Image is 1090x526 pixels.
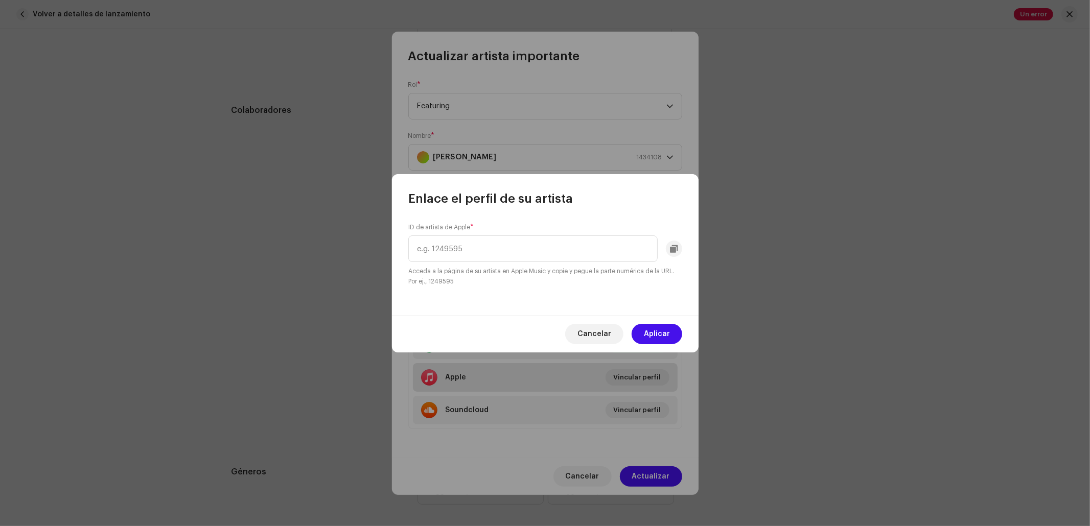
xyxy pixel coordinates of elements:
span: Cancelar [577,324,611,344]
span: Enlace el perfil de su artista [408,190,573,207]
label: ID de artista de Apple [408,223,474,231]
button: Cancelar [565,324,623,344]
span: Aplicar [644,324,670,344]
button: Aplicar [632,324,682,344]
input: e.g. 1249595 [408,235,658,262]
small: Acceda a la página de su artista en Apple Music y copie y pegue la parte numérica de la URL. Por ... [408,266,682,286]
